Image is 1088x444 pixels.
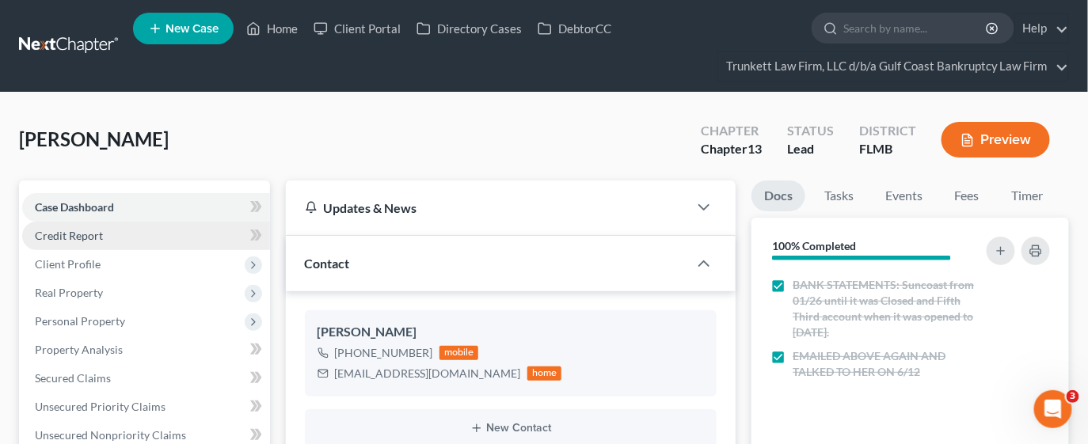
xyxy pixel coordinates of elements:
button: Preview [942,122,1050,157]
a: Fees [942,180,992,211]
a: Secured Claims [22,364,270,393]
a: Unsecured Priority Claims [22,393,270,421]
div: [PHONE_NUMBER] [335,345,433,361]
input: Search by name... [843,13,988,43]
span: [PERSON_NAME] [19,127,169,150]
div: Lead [787,140,834,158]
strong: 100% Completed [772,239,856,252]
a: Property Analysis [22,336,270,364]
button: New Contact [318,422,705,435]
span: Property Analysis [35,343,123,356]
span: BANK STATEMENTS: Suncoast from 01/26 until it was Closed and Fifth Third account when it was open... [793,277,976,340]
div: home [527,366,562,381]
span: 13 [748,141,762,156]
div: Chapter [701,122,762,140]
a: Timer [999,180,1056,211]
div: District [859,122,916,140]
div: [PERSON_NAME] [318,323,705,342]
span: Unsecured Priority Claims [35,400,165,413]
div: Updates & News [305,199,670,216]
span: Real Property [35,286,103,299]
span: Unsecured Nonpriority Claims [35,428,186,442]
a: Home [238,14,306,43]
span: New Case [165,23,219,35]
span: Secured Claims [35,371,111,385]
a: Trunkett Law Firm, LLC d/b/a Gulf Coast Bankruptcy Law Firm [718,52,1068,81]
div: mobile [439,346,479,360]
span: Credit Report [35,229,103,242]
a: Tasks [812,180,866,211]
div: Chapter [701,140,762,158]
div: Status [787,122,834,140]
span: Client Profile [35,257,101,271]
a: Credit Report [22,222,270,250]
a: Docs [751,180,805,211]
a: Client Portal [306,14,409,43]
a: DebtorCC [530,14,619,43]
div: FLMB [859,140,916,158]
a: Events [873,180,935,211]
div: [EMAIL_ADDRESS][DOMAIN_NAME] [335,366,521,381]
a: Directory Cases [409,14,530,43]
span: Case Dashboard [35,200,114,214]
span: Contact [305,256,350,271]
a: Case Dashboard [22,193,270,222]
span: EMAILED ABOVE AGAIN AND TALKED TO HER ON 6/12 [793,348,976,380]
span: Personal Property [35,314,125,328]
a: Help [1015,14,1068,43]
span: 3 [1067,390,1079,403]
iframe: Intercom live chat [1034,390,1072,428]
